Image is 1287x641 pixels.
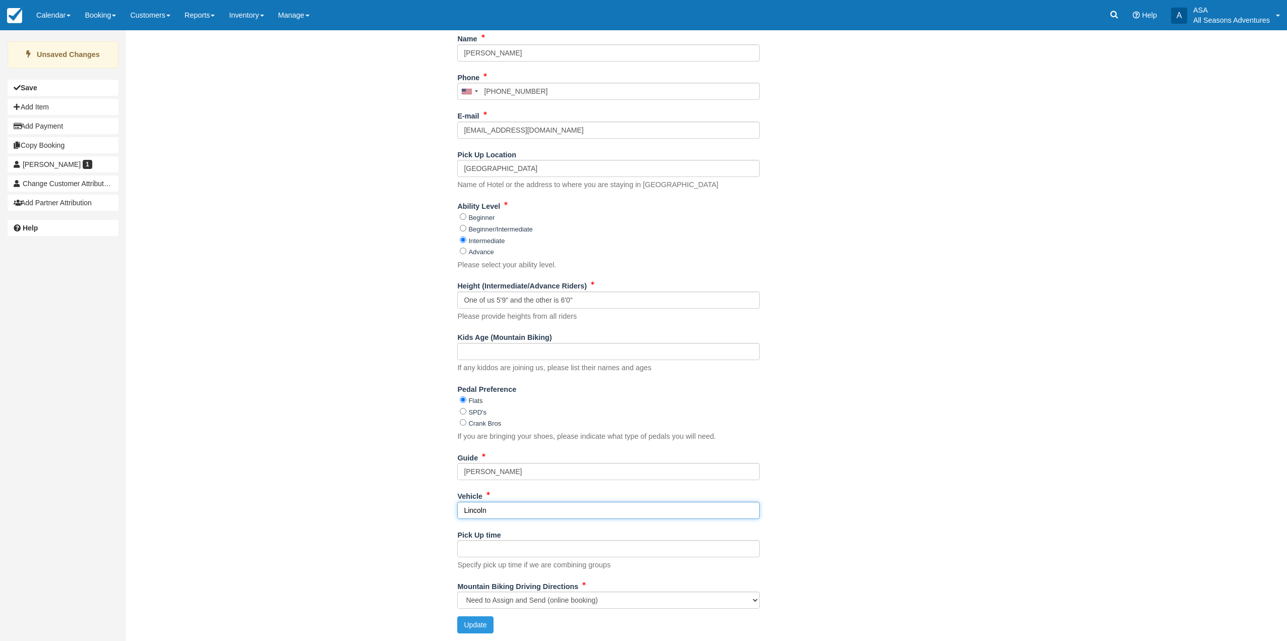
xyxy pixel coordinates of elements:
label: Flats [468,397,482,404]
button: Copy Booking [8,137,118,153]
i: Help [1133,12,1140,19]
span: 1 [83,160,92,169]
button: Add Item [8,99,118,115]
label: Vehicle [457,488,482,502]
label: Ability Level [457,198,500,212]
p: ASA [1193,5,1270,15]
img: checkfront-main-nav-mini-logo.png [7,8,22,23]
label: Pick Up Location [457,146,516,160]
b: Save [21,84,37,92]
label: Kids Age (Mountain Biking) [457,329,551,343]
label: Advance [468,248,494,256]
a: Help [8,220,118,236]
p: Please select your ability level. [457,260,556,270]
p: All Seasons Adventures [1193,15,1270,25]
p: Please provide heights from all riders [457,311,577,322]
button: Save [8,80,118,96]
p: If any kiddos are joining us, please list their names and ages [457,363,651,373]
b: Help [23,224,38,232]
label: Mountain Biking Driving Directions [457,578,578,592]
label: Pedal Preference [457,381,516,395]
label: Height (Intermediate/Advance Riders) [457,277,587,292]
label: SPD's [468,409,486,416]
label: Crank Bros [468,420,501,427]
div: A [1171,8,1187,24]
button: Add Partner Attribution [8,195,118,211]
label: Intermediate [468,237,505,245]
strong: Unsaved Changes [37,50,100,59]
label: Pick Up time [457,527,501,541]
label: Name [457,30,477,44]
button: Change Customer Attribution [8,176,118,192]
label: E-mail [457,107,479,122]
button: Update [457,616,493,633]
label: Guide [457,449,478,463]
button: Add Payment [8,118,118,134]
label: Phone [457,69,479,83]
span: Help [1142,11,1157,19]
label: Beginner/Intermediate [468,225,532,233]
div: United States: +1 [458,83,481,99]
p: Name of Hotel or the address to where you are staying in [GEOGRAPHIC_DATA] [457,180,718,190]
p: Specify pick up time if we are combining groups [457,560,610,570]
span: Change Customer Attribution [23,180,113,188]
p: If you are bringing your shoes, please indicate what type of pedals you will need. [457,431,716,442]
a: [PERSON_NAME] 1 [8,156,118,172]
span: [PERSON_NAME] [23,160,81,168]
label: Beginner [468,214,495,221]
